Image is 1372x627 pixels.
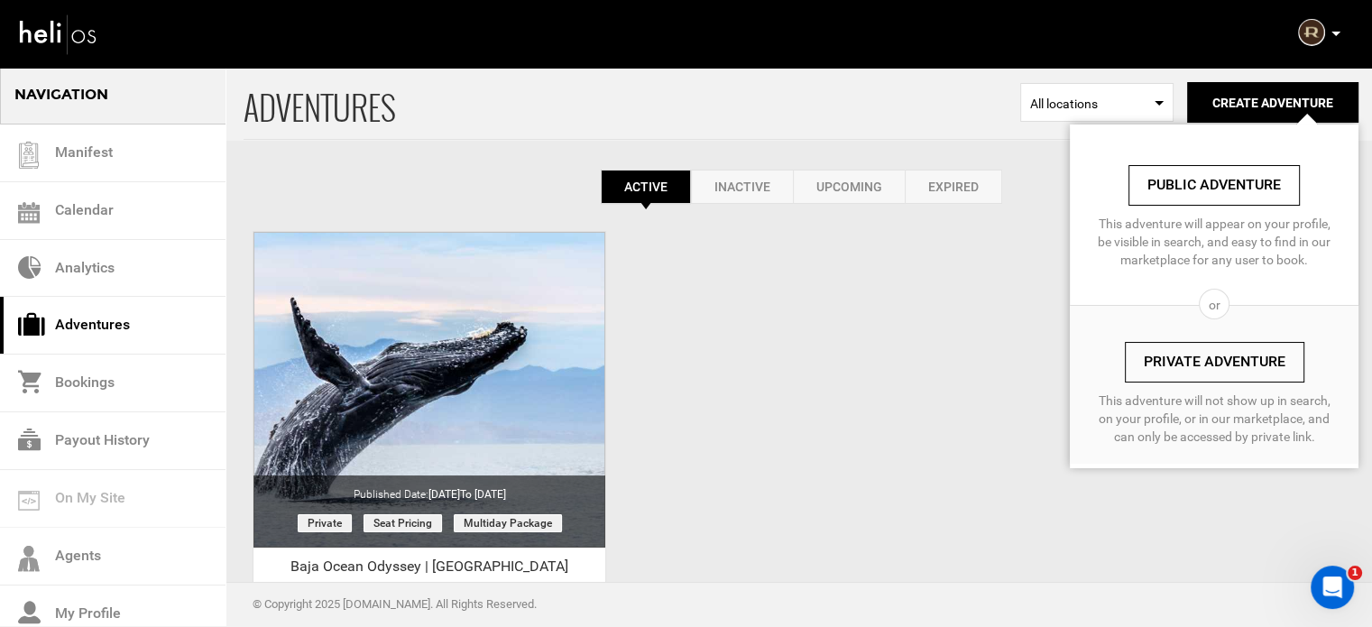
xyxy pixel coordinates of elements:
span: 1 [1348,566,1362,580]
div: Published Date: [253,475,605,503]
a: Inactive [691,170,793,204]
a: Private Adventure [1125,342,1304,383]
span: Multiday package [454,514,562,532]
button: Create Adventure [1187,82,1358,123]
span: This adventure will appear on your profile, be visible in search, and easy to find in our marketp... [1070,215,1358,278]
div: Baja Ocean Odyssey | [GEOGRAPHIC_DATA] [253,557,605,584]
img: guest-list.svg [15,142,42,169]
span: or [1199,289,1229,319]
img: heli-logo [18,10,99,58]
span: Select box activate [1020,83,1174,122]
a: Upcoming [793,170,905,204]
span: ADVENTURES [244,66,1020,139]
a: Active [601,170,691,204]
span: [DATE] [428,488,506,501]
img: agents-icon.svg [18,546,40,572]
span: Private [298,514,352,532]
img: calendar.svg [18,202,40,224]
span: Seat Pricing [364,514,442,532]
span: This adventure will not show up in search, on your profile, or in our marketplace, and can only b... [1070,392,1358,455]
span: All locations [1030,95,1164,113]
span: to [DATE] [460,488,506,501]
iframe: Intercom live chat [1311,566,1354,609]
a: Public Adventure [1128,165,1300,206]
img: on_my_site.svg [18,491,40,511]
img: 031e345e93ab133d5fc3cdb76f0d4153.png [1298,19,1325,46]
a: Expired [905,170,1002,204]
